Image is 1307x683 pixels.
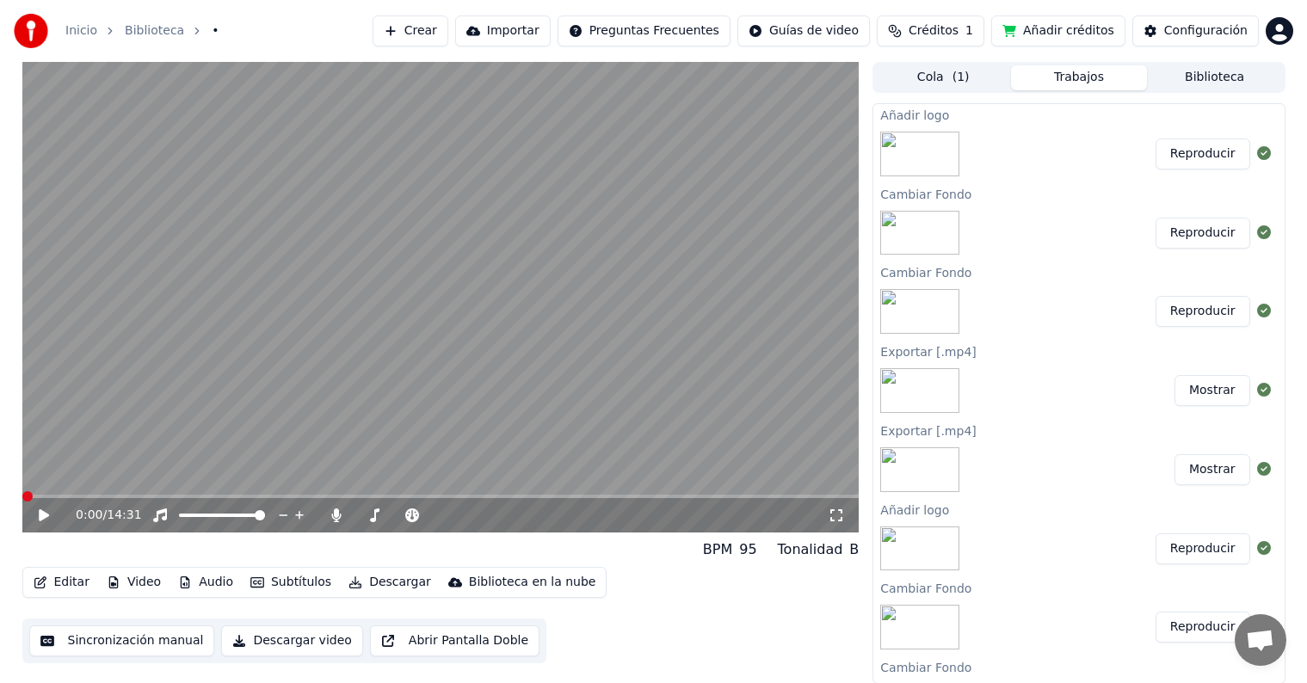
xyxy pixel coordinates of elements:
[873,183,1284,204] div: Cambiar Fondo
[1174,375,1250,406] button: Mostrar
[873,341,1284,361] div: Exportar [.mp4]
[873,420,1284,440] div: Exportar [.mp4]
[965,22,973,40] span: 1
[14,14,48,48] img: youka
[1235,614,1286,666] a: Chat abierto
[455,15,551,46] button: Importar
[1156,296,1250,327] button: Reproducir
[1011,65,1147,90] button: Trabajos
[100,570,168,594] button: Video
[873,262,1284,282] div: Cambiar Fondo
[1164,22,1248,40] div: Configuración
[373,15,448,46] button: Crear
[778,539,843,560] div: Tonalidad
[221,625,362,656] button: Descargar video
[737,15,870,46] button: Guías de video
[65,22,219,40] nav: breadcrumb
[171,570,240,594] button: Audio
[1156,612,1250,643] button: Reproducir
[953,69,970,86] span: ( 1 )
[703,539,732,560] div: BPM
[65,22,97,40] a: Inicio
[76,507,102,524] span: 0:00
[469,574,596,591] div: Biblioteca en la nube
[125,22,184,40] a: Biblioteca
[877,15,984,46] button: Créditos1
[1174,454,1250,485] button: Mostrar
[873,499,1284,520] div: Añadir logo
[558,15,731,46] button: Preguntas Frecuentes
[991,15,1125,46] button: Añadir créditos
[1147,65,1283,90] button: Biblioteca
[739,539,756,560] div: 95
[873,577,1284,598] div: Cambiar Fondo
[1132,15,1259,46] button: Configuración
[107,507,141,524] span: 14:31
[909,22,959,40] span: Créditos
[76,507,117,524] div: /
[875,65,1011,90] button: Cola
[873,104,1284,125] div: Añadir logo
[342,570,438,594] button: Descargar
[873,656,1284,677] div: Cambiar Fondo
[244,570,338,594] button: Subtítulos
[1156,218,1250,249] button: Reproducir
[27,570,96,594] button: Editar
[1156,533,1250,564] button: Reproducir
[29,625,215,656] button: Sincronización manual
[849,539,859,560] div: B
[370,625,539,656] button: Abrir Pantalla Doble
[1156,138,1250,169] button: Reproducir
[212,22,219,40] span: •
